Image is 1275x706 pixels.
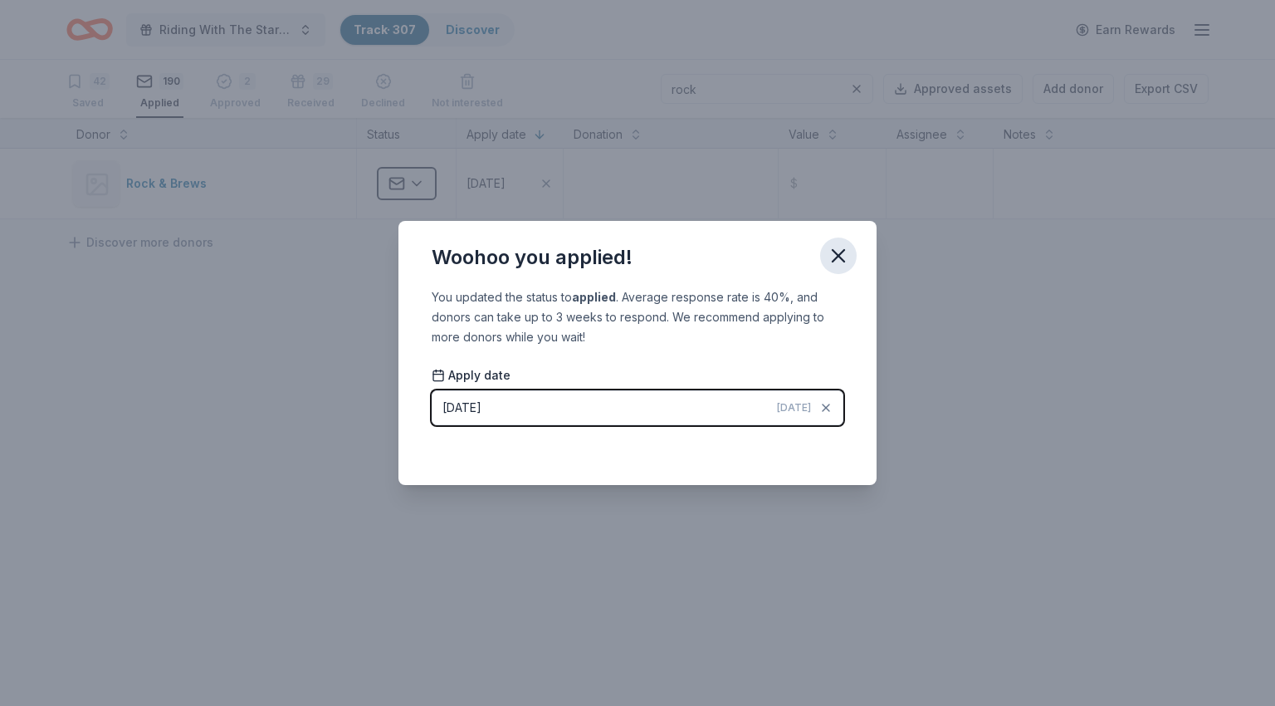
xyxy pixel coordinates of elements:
div: You updated the status to . Average response rate is 40%, and donors can take up to 3 weeks to re... [432,287,843,347]
div: [DATE] [442,398,481,418]
span: Apply date [432,367,510,384]
span: [DATE] [777,401,811,414]
button: [DATE][DATE] [432,390,843,425]
div: Woohoo you applied! [432,244,633,271]
b: applied [572,290,616,304]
